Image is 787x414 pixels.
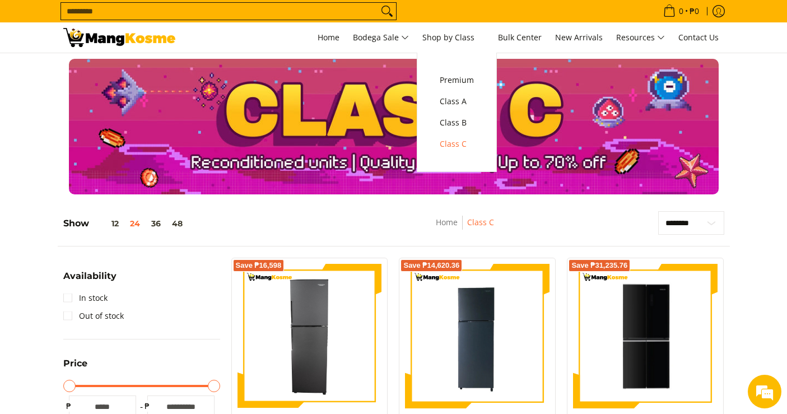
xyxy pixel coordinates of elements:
[440,95,474,109] span: Class A
[434,69,479,91] a: Premium
[417,22,490,53] a: Shop by Class
[124,219,146,228] button: 24
[63,272,117,289] summary: Open
[347,22,415,53] a: Bodega Sale
[677,7,685,15] span: 0
[571,262,627,269] span: Save ₱31,235.76
[467,217,494,227] a: Class C
[353,31,409,45] span: Bodega Sale
[673,22,724,53] a: Contact Us
[498,32,542,43] span: Bulk Center
[142,401,153,412] span: ₱
[678,32,719,43] span: Contact Us
[146,219,166,228] button: 36
[63,289,108,307] a: In stock
[611,22,670,53] a: Resources
[549,22,608,53] a: New Arrivals
[403,262,459,269] span: Save ₱14,620.36
[63,401,74,412] span: ₱
[236,262,282,269] span: Save ₱16,598
[436,217,458,227] a: Home
[434,91,479,112] a: Class A
[89,219,124,228] button: 12
[616,31,665,45] span: Resources
[63,218,188,229] h5: Show
[378,3,396,20] button: Search
[63,359,87,376] summary: Open
[440,137,474,151] span: Class C
[555,32,603,43] span: New Arrivals
[405,264,549,408] img: Condura 10.1 Cu.Ft. No Frost, Top Freezer Inverter Refrigerator, Midnight Slate Gray CTF107i (Cla...
[573,266,718,407] img: Condura 16.5 Cu. Ft. No Frost, Multi-Door Inverter Refrigerator, Black Glass CFD-522i (Class C)
[63,359,87,368] span: Price
[312,22,345,53] a: Home
[434,133,479,155] a: Class C
[660,5,702,17] span: •
[440,116,474,130] span: Class B
[492,22,547,53] a: Bulk Center
[238,264,382,408] img: Condura 10.1 Cu.Ft. Direct Cool TD Manual Inverter Refrigerator, Midnight Sapphire CTD102MNi (Cla...
[166,219,188,228] button: 48
[367,216,563,241] nav: Breadcrumbs
[318,32,339,43] span: Home
[63,307,124,325] a: Out of stock
[422,31,485,45] span: Shop by Class
[434,112,479,133] a: Class B
[440,73,474,87] span: Premium
[187,22,724,53] nav: Main Menu
[63,272,117,281] span: Availability
[63,28,175,47] img: Class C Home &amp; Business Appliances: Up to 70% Off l Mang Kosme
[688,7,701,15] span: ₱0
